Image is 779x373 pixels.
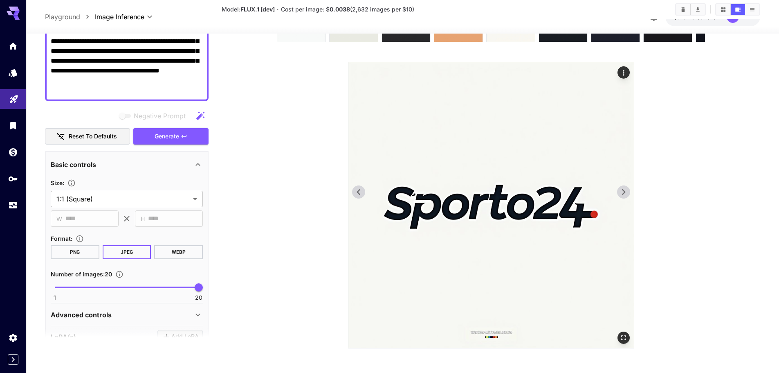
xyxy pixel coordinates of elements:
[673,14,691,20] span: $5.94
[51,235,72,242] span: Format :
[154,245,203,259] button: WEBP
[8,354,18,365] button: Expand sidebar
[716,4,730,15] button: Show images in grid view
[195,294,202,302] span: 20
[691,4,705,15] button: Download All
[72,235,87,243] button: Choose the file format for the output image.
[112,270,127,278] button: Specify how many images to generate in a single request. Each image generation will be charged se...
[54,294,56,302] span: 1
[45,12,80,22] a: Playground
[56,214,62,223] span: W
[731,4,745,15] button: Show images in video view
[8,200,18,210] div: Usage
[64,179,79,187] button: Adjust the dimensions of the generated image by specifying its width and height in pixels, or sel...
[45,12,95,22] nav: breadcrumb
[45,128,130,145] button: Reset to defaults
[8,68,18,78] div: Models
[617,66,630,79] div: Actions
[51,159,96,169] p: Basic controls
[8,332,18,343] div: Settings
[51,305,203,324] div: Advanced controls
[330,6,350,13] b: 0.0038
[51,179,64,186] span: Size :
[8,147,18,157] div: Wallet
[240,6,275,13] b: FLUX.1 [dev]
[8,174,18,184] div: API Keys
[281,6,414,13] span: Cost per image: $ (2,632 images per $10)
[348,62,634,348] img: 9k=
[95,12,144,22] span: Image Inference
[51,154,203,174] div: Basic controls
[117,111,192,121] span: Negative prompts are not compatible with the selected model.
[676,4,690,15] button: Clear Images
[8,41,18,51] div: Home
[277,5,279,14] p: ·
[222,6,275,13] span: Model:
[617,332,630,344] div: Open in fullscreen
[51,310,112,319] p: Advanced controls
[155,131,179,141] span: Generate
[675,3,706,16] div: Clear ImagesDownload All
[51,245,99,259] button: PNG
[56,194,190,204] span: 1:1 (Square)
[133,128,209,145] button: Generate
[745,4,759,15] button: Show images in list view
[691,14,720,20] span: credits left
[9,91,19,102] div: Playground
[103,245,151,259] button: JPEG
[8,120,18,131] div: Library
[134,111,186,121] span: Negative Prompt
[715,3,760,16] div: Show images in grid viewShow images in video viewShow images in list view
[141,214,145,223] span: H
[51,270,112,277] span: Number of images : 20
